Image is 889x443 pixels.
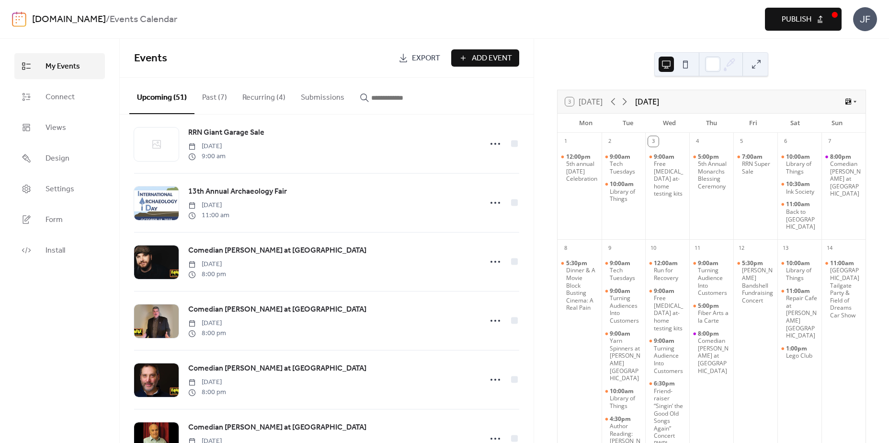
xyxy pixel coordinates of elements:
[293,78,352,113] button: Submissions
[777,345,821,360] div: Lego Club
[451,49,519,67] button: Add Event
[188,363,366,374] span: Comedian [PERSON_NAME] at [GEOGRAPHIC_DATA]
[188,152,226,162] span: 9:00 am
[786,180,811,188] span: 10:30am
[654,337,676,345] span: 9:00am
[46,122,66,134] span: Views
[46,61,80,72] span: My Events
[14,237,105,263] a: Install
[645,153,689,198] div: Free Covid-19 at-home testing kits
[742,259,764,267] span: 5:30pm
[736,136,747,147] div: 5
[472,53,512,64] span: Add Event
[610,160,641,175] div: Tech Tuesdays
[602,330,646,382] div: Yarn Spinners at Peter White Public Library
[188,318,226,328] span: [DATE]
[689,259,733,297] div: Turning Audience Into Customers
[654,380,676,387] span: 6:30pm
[188,127,264,139] a: RRN Giant Garage Sale
[188,259,226,269] span: [DATE]
[645,337,689,374] div: Turning Audience Into Customers
[780,243,791,253] div: 13
[698,160,729,190] div: 5th Annual Monarchs Blessing Ceremony
[698,153,720,161] span: 5:00pm
[742,153,764,161] span: 7:00am
[648,243,659,253] div: 10
[602,153,646,175] div: Tech Tuesdays
[14,207,105,233] a: Form
[602,287,646,325] div: Turning Audiences Into Customers
[610,330,632,338] span: 9:00am
[188,387,226,397] span: 8:00 pm
[134,48,167,69] span: Events
[830,259,855,267] span: 11:00am
[129,78,194,114] button: Upcoming (51)
[188,245,366,257] a: Comedian [PERSON_NAME] at [GEOGRAPHIC_DATA]
[774,114,816,133] div: Sat
[610,267,641,281] div: Tech Tuesdays
[188,303,366,316] a: Comedian [PERSON_NAME] at [GEOGRAPHIC_DATA]
[14,176,105,202] a: Settings
[654,259,679,267] span: 12:00am
[821,153,866,198] div: Comedian Tyler Fowler at Island Resort and Casino Club 41
[698,337,729,374] div: Comedian [PERSON_NAME] at [GEOGRAPHIC_DATA]
[188,200,229,210] span: [DATE]
[188,377,226,387] span: [DATE]
[698,309,729,324] div: Fiber Arts a la Carte
[649,114,690,133] div: Wed
[830,153,853,161] span: 8:00pm
[610,337,641,382] div: Yarn Spinners at [PERSON_NAME][GEOGRAPHIC_DATA]
[188,186,287,198] span: 13th Annual Archaeology Fair
[777,153,821,175] div: Library of Things
[565,114,607,133] div: Mon
[14,53,105,79] a: My Events
[830,267,862,319] div: [GEOGRAPHIC_DATA] Tailgate Party & Field of Dreams Car Show
[604,136,615,147] div: 2
[645,259,689,282] div: Run for Recovery
[602,180,646,203] div: Library of Things
[566,259,589,267] span: 5:30pm
[566,267,598,312] div: Dinner & A Movie Block Busting Cinema: A Real Pain
[610,188,641,203] div: Library of Things
[786,259,811,267] span: 10:00am
[610,395,641,409] div: Library of Things
[14,115,105,140] a: Views
[654,160,685,198] div: Free [MEDICAL_DATA] at-home testing kits
[602,387,646,410] div: Library of Things
[46,184,74,195] span: Settings
[786,267,818,281] div: Library of Things
[654,345,685,374] div: Turning Audience Into Customers
[32,11,106,29] a: [DOMAIN_NAME]
[821,259,866,319] div: West Branch Township Tailgate Party & Field of Dreams Car Show
[194,78,235,113] button: Past (7)
[558,259,602,312] div: Dinner & A Movie Block Busting Cinema: A Real Pain
[830,160,862,198] div: Comedian [PERSON_NAME] at [GEOGRAPHIC_DATA]
[566,153,592,161] span: 12:00pm
[46,245,65,256] span: Install
[654,153,676,161] span: 9:00am
[692,243,703,253] div: 11
[786,345,809,352] span: 1:00pm
[188,362,366,375] a: Comedian [PERSON_NAME] at [GEOGRAPHIC_DATA]
[648,136,659,147] div: 3
[654,294,685,332] div: Free [MEDICAL_DATA] at-home testing kits
[188,304,366,315] span: Comedian [PERSON_NAME] at [GEOGRAPHIC_DATA]
[698,302,720,310] span: 5:00pm
[560,243,571,253] div: 8
[188,269,226,280] span: 8:00 pm
[610,294,641,324] div: Turning Audiences Into Customers
[698,330,720,338] span: 8:00pm
[602,259,646,282] div: Tech Tuesdays
[110,11,177,29] b: Events Calendar
[607,114,649,133] div: Tue
[610,259,632,267] span: 9:00am
[733,153,777,175] div: RRN Super Sale
[786,200,811,208] span: 11:00am
[12,12,26,27] img: logo
[786,153,811,161] span: 10:00am
[188,245,366,256] span: Comedian [PERSON_NAME] at [GEOGRAPHIC_DATA]
[698,259,720,267] span: 9:00am
[610,387,635,395] span: 10:00am
[235,78,293,113] button: Recurring (4)
[777,180,821,195] div: Ink Society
